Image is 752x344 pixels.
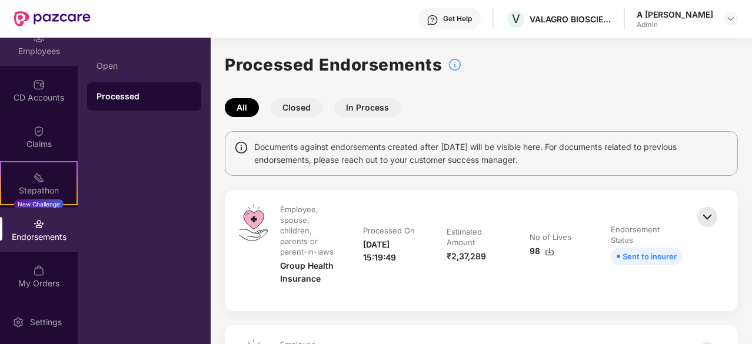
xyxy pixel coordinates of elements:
[33,32,45,44] img: svg+xml;base64,PHN2ZyBpZD0iRW1wbG95ZWVzIiB4bWxucz0iaHR0cDovL3d3dy53My5vcmcvMjAwMC9zdmciIHdpZHRoPS...
[726,14,736,24] img: svg+xml;base64,PHN2ZyBpZD0iRHJvcGRvd24tMzJ4MzIiIHhtbG5zPSJodHRwOi8vd3d3LnczLm9yZy8yMDAwL3N2ZyIgd2...
[611,224,680,245] div: Endorsement Status
[280,259,340,285] div: Group Health Insurance
[530,232,571,242] div: No of Lives
[637,20,713,29] div: Admin
[12,316,24,328] img: svg+xml;base64,PHN2ZyBpZD0iU2V0dGluZy0yMHgyMCIgeG1sbnM9Imh0dHA6Ly93d3cudzMub3JnLzIwMDAvc3ZnIiB3aW...
[97,91,192,102] div: Processed
[97,61,192,71] div: Open
[694,204,720,230] img: svg+xml;base64,PHN2ZyBpZD0iQmFjay0zMngzMiIgeG1sbnM9Imh0dHA6Ly93d3cudzMub3JnLzIwMDAvc3ZnIiB3aWR0aD...
[26,316,65,328] div: Settings
[447,226,504,248] div: Estimated Amount
[637,9,713,20] div: A [PERSON_NAME]
[271,98,322,117] button: Closed
[33,265,45,276] img: svg+xml;base64,PHN2ZyBpZD0iTXlfT3JkZXJzIiBkYXRhLW5hbWU9Ik15IE9yZGVycyIgeG1sbnM9Imh0dHA6Ly93d3cudz...
[225,52,442,78] h1: Processed Endorsements
[14,11,91,26] img: New Pazcare Logo
[33,218,45,230] img: svg+xml;base64,PHN2ZyBpZD0iRW5kb3JzZW1lbnRzIiB4bWxucz0iaHR0cDovL3d3dy53My5vcmcvMjAwMC9zdmciIHdpZH...
[623,250,677,263] div: Sent to insurer
[334,98,401,117] button: In Process
[14,199,64,209] div: New Challenge
[234,141,248,155] img: svg+xml;base64,PHN2ZyBpZD0iSW5mbyIgeG1sbnM9Imh0dHA6Ly93d3cudzMub3JnLzIwMDAvc3ZnIiB3aWR0aD0iMTQiIG...
[254,141,728,166] span: Documents against endorsements created after [DATE] will be visible here. For documents related t...
[363,225,415,236] div: Processed On
[33,125,45,137] img: svg+xml;base64,PHN2ZyBpZD0iQ2xhaW0iIHhtbG5zPSJodHRwOi8vd3d3LnczLm9yZy8yMDAwL3N2ZyIgd2lkdGg9IjIwIi...
[239,204,268,241] img: svg+xml;base64,PHN2ZyB4bWxucz0iaHR0cDovL3d3dy53My5vcmcvMjAwMC9zdmciIHdpZHRoPSI0OS4zMiIgaGVpZ2h0PS...
[443,14,472,24] div: Get Help
[530,14,612,25] div: VALAGRO BIOSCIENCES
[512,12,520,26] span: V
[447,250,486,263] div: ₹2,37,289
[530,245,554,258] div: 98
[225,98,259,117] button: All
[1,185,76,196] div: Stepathon
[363,238,422,264] div: [DATE] 15:19:49
[448,58,462,72] img: svg+xml;base64,PHN2ZyBpZD0iSW5mb18tXzMyeDMyIiBkYXRhLW5hbWU9IkluZm8gLSAzMngzMiIgeG1sbnM9Imh0dHA6Ly...
[545,247,554,256] img: svg+xml;base64,PHN2ZyBpZD0iRG93bmxvYWQtMzJ4MzIiIHhtbG5zPSJodHRwOi8vd3d3LnczLm9yZy8yMDAwL3N2ZyIgd2...
[427,14,438,26] img: svg+xml;base64,PHN2ZyBpZD0iSGVscC0zMngzMiIgeG1sbnM9Imh0dHA6Ly93d3cudzMub3JnLzIwMDAvc3ZnIiB3aWR0aD...
[33,172,45,183] img: svg+xml;base64,PHN2ZyB4bWxucz0iaHR0cDovL3d3dy53My5vcmcvMjAwMC9zdmciIHdpZHRoPSIyMSIgaGVpZ2h0PSIyMC...
[33,79,45,91] img: svg+xml;base64,PHN2ZyBpZD0iQ0RfQWNjb3VudHMiIGRhdGEtbmFtZT0iQ0QgQWNjb3VudHMiIHhtbG5zPSJodHRwOi8vd3...
[280,204,337,257] div: Employee, spouse, children, parents or parent-in-laws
